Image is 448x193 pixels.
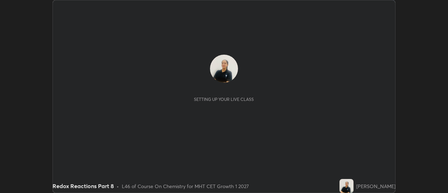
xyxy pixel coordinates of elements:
img: 332d395ef1f14294aa6d42b3991fd35f.jpg [339,179,353,193]
div: L46 of Course On Chemistry for MHT CET Growth 1 2027 [122,182,249,190]
img: 332d395ef1f14294aa6d42b3991fd35f.jpg [210,55,238,83]
div: Setting up your live class [194,97,254,102]
div: [PERSON_NAME] [356,182,395,190]
div: Redox Reactions Part 8 [52,182,114,190]
div: • [117,182,119,190]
